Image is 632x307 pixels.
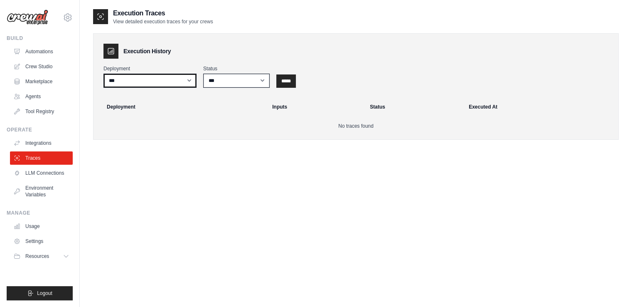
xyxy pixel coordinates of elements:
[10,60,73,73] a: Crew Studio
[7,286,73,300] button: Logout
[10,90,73,103] a: Agents
[10,166,73,180] a: LLM Connections
[203,65,270,72] label: Status
[10,75,73,88] a: Marketplace
[7,35,73,42] div: Build
[365,98,464,116] th: Status
[10,220,73,233] a: Usage
[10,181,73,201] a: Environment Variables
[113,18,213,25] p: View detailed execution traces for your crews
[103,123,608,129] p: No traces found
[267,98,365,116] th: Inputs
[10,250,73,263] button: Resources
[7,210,73,216] div: Manage
[10,105,73,118] a: Tool Registry
[590,267,632,307] iframe: Chat Widget
[10,45,73,58] a: Automations
[123,47,171,55] h3: Execution History
[103,65,197,72] label: Deployment
[10,136,73,150] a: Integrations
[10,235,73,248] a: Settings
[37,290,52,297] span: Logout
[10,151,73,165] a: Traces
[7,10,48,25] img: Logo
[25,253,49,260] span: Resources
[7,126,73,133] div: Operate
[113,8,213,18] h2: Execution Traces
[464,98,615,116] th: Executed At
[97,98,267,116] th: Deployment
